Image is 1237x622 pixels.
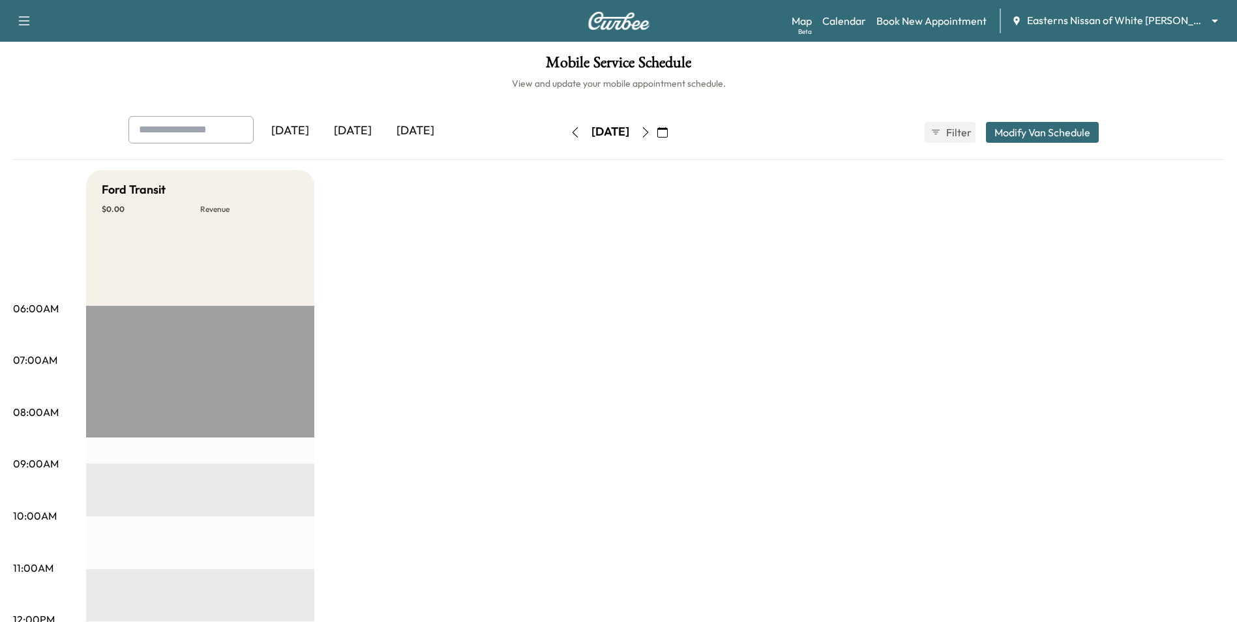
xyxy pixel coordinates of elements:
[13,352,57,368] p: 07:00AM
[925,122,976,143] button: Filter
[13,301,59,316] p: 06:00AM
[792,13,812,29] a: MapBeta
[1027,13,1206,28] span: Easterns Nissan of White [PERSON_NAME]
[798,27,812,37] div: Beta
[102,181,166,199] h5: Ford Transit
[822,13,866,29] a: Calendar
[13,456,59,471] p: 09:00AM
[13,508,57,524] p: 10:00AM
[986,122,1099,143] button: Modify Van Schedule
[13,55,1224,77] h1: Mobile Service Schedule
[946,125,970,140] span: Filter
[588,12,650,30] img: Curbee Logo
[13,77,1224,90] h6: View and update your mobile appointment schedule.
[13,560,53,576] p: 11:00AM
[384,116,447,146] div: [DATE]
[13,404,59,420] p: 08:00AM
[876,13,987,29] a: Book New Appointment
[321,116,384,146] div: [DATE]
[259,116,321,146] div: [DATE]
[200,204,299,215] p: Revenue
[591,124,629,140] div: [DATE]
[102,204,200,215] p: $ 0.00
